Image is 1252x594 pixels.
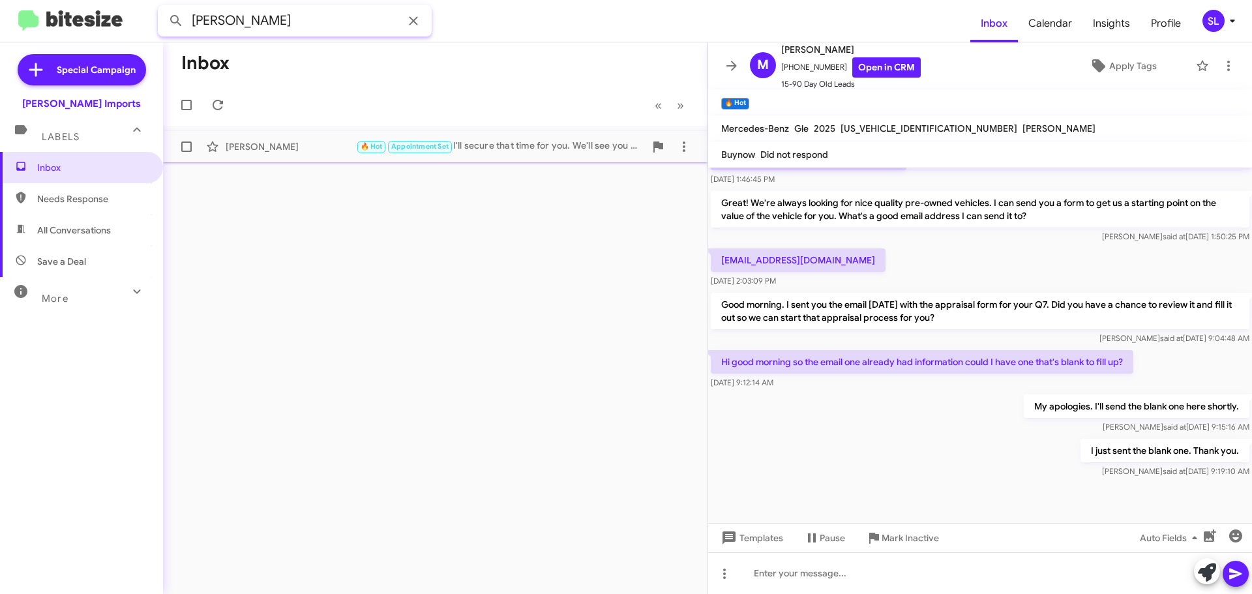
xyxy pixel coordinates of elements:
span: « [655,97,662,113]
span: [DATE] 1:46:45 PM [711,174,775,184]
span: Apply Tags [1109,54,1157,78]
h1: Inbox [181,53,230,74]
span: [PERSON_NAME] [1022,123,1095,134]
button: Templates [708,526,794,550]
span: M [757,55,769,76]
div: I'll secure that time for you. We'll see you [DATE] morning! Thank you. [356,139,645,154]
p: Great! We're always looking for nice quality pre-owned vehicles. I can send you a form to get us ... [711,191,1249,228]
span: [PERSON_NAME] [DATE] 1:50:25 PM [1102,231,1249,241]
div: SL [1202,10,1225,32]
span: Labels [42,131,80,143]
span: [PERSON_NAME] [DATE] 9:15:16 AM [1103,422,1249,432]
span: 2025 [814,123,835,134]
span: said at [1163,231,1185,241]
span: Save a Deal [37,255,86,268]
span: Did not respond [760,149,828,160]
span: Gle [794,123,809,134]
a: Profile [1140,5,1191,42]
div: [PERSON_NAME] [226,140,356,153]
span: [US_VEHICLE_IDENTIFICATION_NUMBER] [841,123,1017,134]
span: [PERSON_NAME] [DATE] 9:19:10 AM [1102,466,1249,476]
span: Appointment Set [391,142,449,151]
button: Pause [794,526,856,550]
span: More [42,293,68,304]
button: Auto Fields [1129,526,1213,550]
a: Special Campaign [18,54,146,85]
span: Mark Inactive [882,526,939,550]
button: Next [669,92,692,119]
span: said at [1163,422,1186,432]
span: [DATE] 2:03:09 PM [711,276,776,286]
span: [PERSON_NAME] [781,42,921,57]
div: [PERSON_NAME] Imports [22,97,141,110]
span: [DATE] 9:12:14 AM [711,378,773,387]
button: Mark Inactive [856,526,949,550]
span: 🔥 Hot [361,142,383,151]
button: Apply Tags [1056,54,1189,78]
span: 15-90 Day Old Leads [781,78,921,91]
span: Buynow [721,149,755,160]
small: 🔥 Hot [721,98,749,110]
span: [PHONE_NUMBER] [781,57,921,78]
button: SL [1191,10,1238,32]
span: » [677,97,684,113]
span: Mercedes-Benz [721,123,789,134]
span: Special Campaign [57,63,136,76]
a: Calendar [1018,5,1082,42]
p: [EMAIL_ADDRESS][DOMAIN_NAME] [711,248,886,272]
a: Insights [1082,5,1140,42]
span: [PERSON_NAME] [DATE] 9:04:48 AM [1099,333,1249,343]
p: I just sent the blank one. Thank you. [1081,439,1249,462]
span: Pause [820,526,845,550]
a: Inbox [970,5,1018,42]
p: Good morning. I sent you the email [DATE] with the appraisal form for your Q7. Did you have a cha... [711,293,1249,329]
span: Inbox [37,161,148,174]
button: Previous [647,92,670,119]
nav: Page navigation example [648,92,692,119]
span: said at [1160,333,1183,343]
span: said at [1163,466,1185,476]
input: Search [158,5,432,37]
span: All Conversations [37,224,111,237]
p: Hi good morning so the email one already had information could I have one that's blank to fill up? [711,350,1133,374]
span: Auto Fields [1140,526,1202,550]
span: Needs Response [37,192,148,205]
span: Templates [719,526,783,550]
a: Open in CRM [852,57,921,78]
p: My apologies. I'll send the blank one here shortly. [1024,394,1249,418]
